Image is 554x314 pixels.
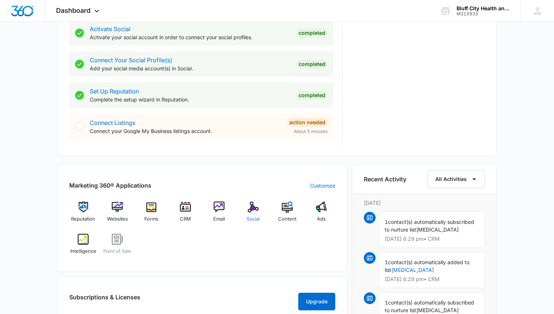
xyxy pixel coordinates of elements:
span: About 5 minutes [294,128,328,135]
span: Point of Sale [103,248,131,255]
a: Content [273,202,302,228]
button: Upgrade [298,293,335,310]
span: Reputation [71,215,95,223]
a: Activate Social [90,25,130,33]
span: CRM [180,215,191,223]
a: [MEDICAL_DATA] [391,267,434,273]
span: 1 [385,299,388,306]
h2: Marketing 360® Applications [69,181,151,190]
span: contact(s) automatically subscribed to nurture list [385,299,474,313]
a: Forms [137,202,166,228]
div: Completed [296,91,328,100]
span: 1 [385,259,388,265]
span: [MEDICAL_DATA] [416,226,459,233]
span: contact(s) automatically subscribed to nurture list [385,219,474,233]
span: [MEDICAL_DATA] [416,307,459,313]
h2: Subscriptions & Licenses [69,293,140,307]
span: contact(s) automatically added to list [385,259,469,273]
p: Activate your social account in order to connect your social profiles. [90,33,291,41]
h6: Recent Activity [364,175,406,184]
a: Ads [307,202,335,228]
p: [DATE] [364,199,485,207]
div: account name [457,5,510,11]
span: 1 [385,219,388,225]
p: Connect your Google My Business listings account. [90,127,281,135]
p: [DATE] 6:29 pm • CRM [385,277,479,282]
div: Action Needed [287,118,328,127]
span: Websites [107,215,128,223]
a: Point of Sale [103,234,132,260]
a: Reputation [69,202,97,228]
a: Email [205,202,233,228]
a: Connect Listings [90,119,135,126]
p: [DATE] 6:29 pm • CRM [385,236,479,241]
span: Email [213,215,225,223]
p: Add your social media account(s) in Social. [90,64,291,72]
a: Websites [103,202,132,228]
span: Forms [144,215,158,223]
p: Complete the setup wizard in Reputation. [90,96,291,103]
span: Ads [317,215,326,223]
span: Intelligence [70,248,96,255]
div: Completed [296,60,328,69]
span: Social [247,215,260,223]
button: All Activities [428,170,485,188]
a: Set Up Reputation [90,88,139,95]
a: CRM [171,202,199,228]
a: Intelligence [69,234,97,260]
div: account id [457,11,510,16]
span: Dashboard [56,7,91,14]
a: Connect Your Social Profile(s) [90,56,172,64]
div: Completed [296,29,328,37]
span: Content [278,215,296,223]
a: Customize [310,182,335,189]
a: Social [239,202,267,228]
